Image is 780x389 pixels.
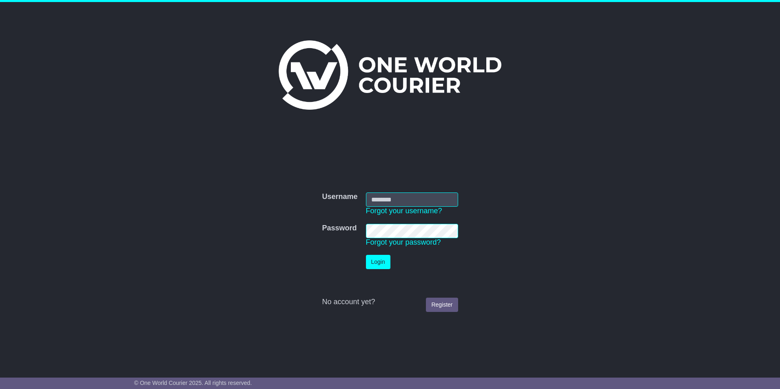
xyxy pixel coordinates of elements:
a: Forgot your username? [366,207,442,215]
a: Register [426,298,458,312]
img: One World [279,40,501,110]
a: Forgot your password? [366,238,441,246]
span: © One World Courier 2025. All rights reserved. [134,380,252,386]
label: Username [322,192,357,201]
div: No account yet? [322,298,458,307]
label: Password [322,224,357,233]
button: Login [366,255,390,269]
